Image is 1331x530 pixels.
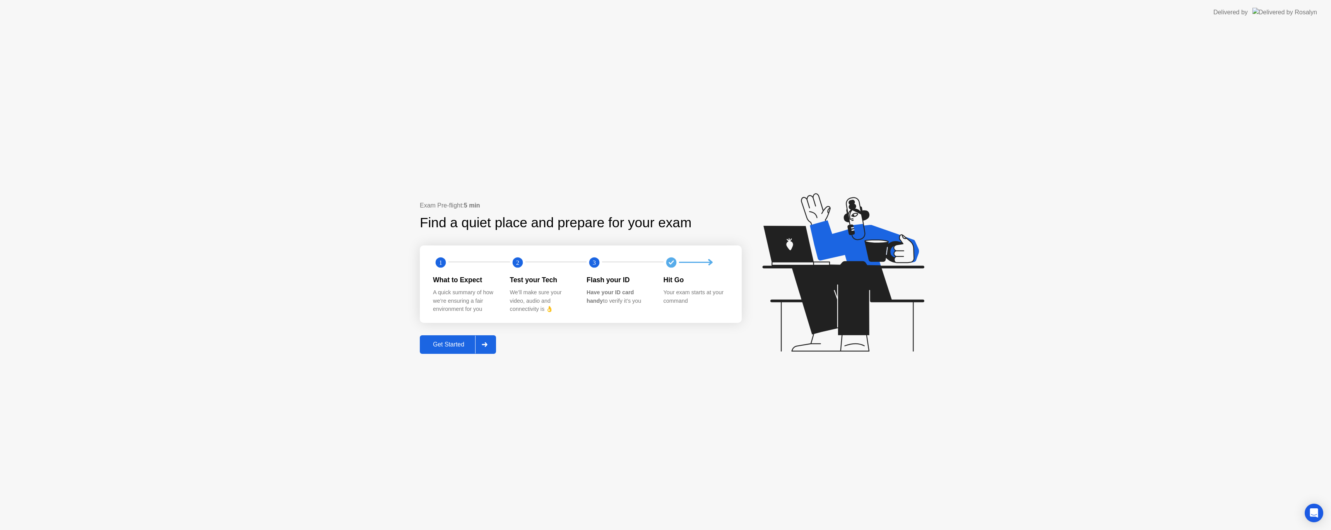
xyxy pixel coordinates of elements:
div: Your exam starts at your command [664,288,728,305]
text: 2 [516,259,519,266]
b: 5 min [464,202,480,209]
div: Test your Tech [510,275,575,285]
button: Get Started [420,335,496,354]
img: Delivered by Rosalyn [1252,8,1317,17]
div: Flash your ID [587,275,651,285]
text: 1 [439,259,442,266]
div: A quick summary of how we’re ensuring a fair environment for you [433,288,498,314]
div: What to Expect [433,275,498,285]
div: Hit Go [664,275,728,285]
div: Get Started [422,341,475,348]
text: 3 [593,259,596,266]
div: Delivered by [1213,8,1248,17]
div: Open Intercom Messenger [1305,504,1323,522]
b: Have your ID card handy [587,289,634,304]
div: Exam Pre-flight: [420,201,742,210]
div: to verify it’s you [587,288,651,305]
div: Find a quiet place and prepare for your exam [420,213,693,233]
div: We’ll make sure your video, audio and connectivity is 👌 [510,288,575,314]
